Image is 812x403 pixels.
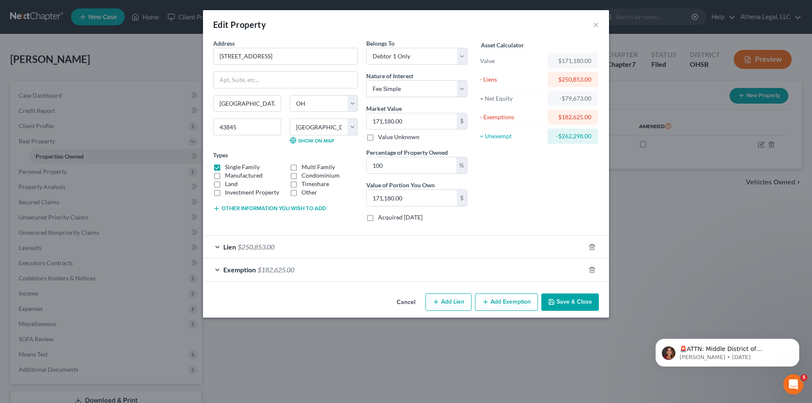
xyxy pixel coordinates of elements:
a: Show on Map [290,137,334,144]
label: Value of Portion You Own [366,181,435,189]
div: Edit Property [213,19,266,30]
label: Asset Calculator [481,41,524,49]
label: Value Unknown [378,133,420,141]
span: $182,625.00 [258,266,294,274]
label: Types [213,151,228,159]
button: Save & Close [541,293,599,311]
div: $171,180.00 [554,57,591,65]
iframe: Intercom live chat [783,374,804,395]
span: Belongs To [366,40,395,47]
button: × [593,19,599,30]
button: Other information you wish to add [213,205,326,212]
label: Percentage of Property Owned [366,148,448,157]
div: $182,625.00 [554,113,591,121]
span: Exemption [223,266,256,274]
input: Enter address... [214,48,357,64]
iframe: Intercom notifications message [643,321,812,380]
input: Enter zip... [213,118,281,135]
div: -$262,298.00 [554,132,591,140]
button: Add Lien [425,293,472,311]
div: = Unexempt [480,132,544,140]
label: Multi Family [302,163,335,171]
input: Apt, Suite, etc... [214,72,357,88]
label: Manufactured [225,171,263,180]
label: Acquired [DATE] [378,213,422,222]
span: 5 [801,374,807,381]
input: Enter city... [214,96,281,112]
div: $ [457,190,467,206]
div: = Net Equity [480,94,544,103]
button: Add Exemption [475,293,538,311]
label: Condominium [302,171,340,180]
label: Nature of Interest [366,71,413,80]
span: Lien [223,243,236,251]
label: Market Value [366,104,402,113]
div: - Liens [480,75,544,84]
div: $250,853.00 [554,75,591,84]
div: $ [457,113,467,129]
label: Land [225,180,238,188]
div: % [456,157,467,173]
input: 0.00 [367,113,457,129]
div: -$79,673.00 [554,94,591,103]
label: Other [302,188,317,197]
div: - Exemptions [480,113,544,121]
div: Value [480,57,544,65]
span: $250,853.00 [238,243,274,251]
label: Single Family [225,163,260,171]
label: Timeshare [302,180,329,188]
button: Cancel [390,294,422,311]
span: Address [213,40,235,47]
label: Investment Property [225,188,279,197]
input: 0.00 [367,190,457,206]
input: 0.00 [367,157,456,173]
